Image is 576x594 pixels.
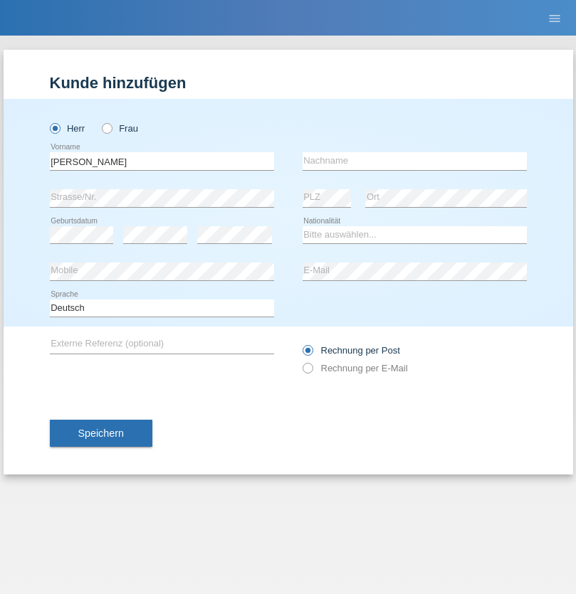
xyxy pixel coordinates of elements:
[303,363,408,373] label: Rechnung per E-Mail
[303,345,312,363] input: Rechnung per Post
[78,428,124,439] span: Speichern
[303,345,400,356] label: Rechnung per Post
[548,11,562,26] i: menu
[102,123,111,132] input: Frau
[50,74,527,92] h1: Kunde hinzufügen
[540,14,569,22] a: menu
[50,123,59,132] input: Herr
[50,420,152,447] button: Speichern
[50,123,85,134] label: Herr
[303,363,312,381] input: Rechnung per E-Mail
[102,123,138,134] label: Frau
